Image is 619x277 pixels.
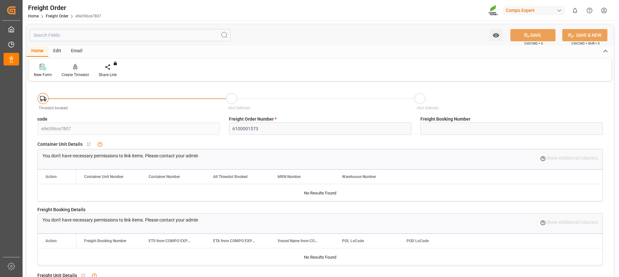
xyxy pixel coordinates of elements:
span: Freight Order Number [229,116,277,123]
span: Freight Booking Details [37,206,85,213]
span: MRN Number [278,174,301,179]
span: Freight Booking Number [84,239,126,243]
span: code [37,116,47,123]
span: POL LoCode [342,239,364,243]
div: New Form [34,72,52,78]
button: Help Center [582,3,597,18]
span: Vessel Name from COMPO EXPERT [278,239,321,243]
span: Timeslot booked [39,106,68,110]
span: --Not Defined-- [227,106,251,110]
span: Container Unit Details [37,141,83,148]
button: SAVE & NEW [562,29,607,41]
div: Freight Order [28,3,101,13]
img: Screenshot%202023-09-29%20at%2010.02.21.png_1712312052.png [488,5,499,16]
span: Warehouse Number [342,174,376,179]
span: All Timeslot Booked [213,174,248,179]
div: Email [66,46,87,57]
a: Freight Order [46,14,68,18]
button: SAVE [510,29,555,41]
span: ETA from COMPO EXPERT [213,239,256,243]
span: ETS from COMPO EXPERT [149,239,192,243]
button: Compo Expert [503,4,568,16]
div: Action [45,174,57,179]
p: You don't have necessary permissions to link items. Please contact your admin [43,153,198,159]
span: Ctrl/CMD + Shift + S [571,41,600,46]
div: Create Timeslot [62,72,89,78]
span: POD LoCode [407,239,429,243]
p: You don't have necessary permissions to link items. Please contact your admin [43,217,198,223]
a: Home [28,14,39,18]
div: Edit [48,46,66,57]
div: Home [26,46,48,57]
div: Action [45,239,57,243]
span: Container Unit Number [84,174,123,179]
button: show 0 new notifications [568,3,582,18]
span: Container Number [149,174,180,179]
button: open menu [489,29,503,41]
span: --Not Defined-- [416,106,440,110]
input: Search Fields [30,29,231,41]
span: Freight Booking Number [420,116,470,123]
div: Compo Expert [503,6,565,15]
span: Ctrl/CMD + S [524,41,543,46]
